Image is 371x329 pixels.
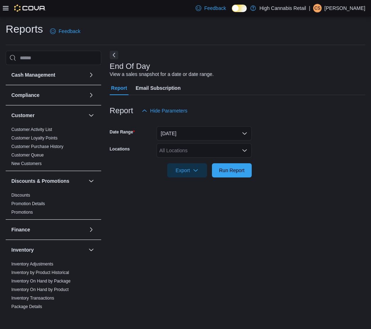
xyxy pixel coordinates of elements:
a: Package Details [11,304,42,309]
span: Customer Activity List [11,127,52,132]
span: CS [315,4,321,12]
label: Locations [110,146,130,152]
button: Customer [87,111,96,120]
button: Discounts & Promotions [87,177,96,185]
a: Customer Queue [11,153,44,158]
span: Customer Loyalty Points [11,135,58,141]
span: Package Details [11,304,42,309]
span: Feedback [204,5,226,12]
span: Inventory On Hand by Product [11,287,69,292]
a: Discounts [11,193,30,198]
button: Inventory [11,246,86,253]
h3: Discounts & Promotions [11,177,69,185]
span: Run Report [219,167,245,174]
a: Customer Activity List [11,127,52,132]
h3: Customer [11,112,34,119]
a: Inventory Transactions [11,296,54,301]
button: Discounts & Promotions [11,177,86,185]
p: [PERSON_NAME] [324,4,365,12]
span: Promotion Details [11,201,45,207]
div: View a sales snapshot for a date or date range. [110,71,214,78]
button: Compliance [87,91,96,99]
button: Inventory [87,246,96,254]
button: Compliance [11,92,86,99]
a: Inventory On Hand by Package [11,279,71,284]
h3: End Of Day [110,62,150,71]
button: Export [167,163,207,177]
button: Hide Parameters [139,104,190,118]
button: Open list of options [242,148,247,153]
span: New Customers [11,161,42,166]
a: Promotion Details [11,201,45,206]
a: Feedback [193,1,229,15]
span: Customer Queue [11,152,44,158]
a: Feedback [47,24,83,38]
span: Inventory Adjustments [11,261,53,267]
p: High Cannabis Retail [260,4,306,12]
div: Discounts & Promotions [6,191,101,219]
h3: Compliance [11,92,39,99]
span: Feedback [59,28,80,35]
button: Cash Management [11,71,86,78]
a: Inventory On Hand by Product [11,287,69,292]
a: Inventory Adjustments [11,262,53,267]
h3: Finance [11,226,30,233]
h3: Report [110,106,133,115]
button: [DATE] [157,126,252,141]
button: Finance [87,225,96,234]
span: Hide Parameters [150,107,187,114]
button: Cash Management [87,71,96,79]
span: Export [171,163,203,177]
h3: Cash Management [11,71,55,78]
div: Customer [6,125,101,171]
button: Finance [11,226,86,233]
span: Report [111,81,127,95]
h3: Inventory [11,246,34,253]
a: Customer Purchase History [11,144,64,149]
div: Carolyn Sherriffs [313,4,322,12]
a: Promotions [11,210,33,215]
h1: Reports [6,22,43,36]
span: Inventory by Product Historical [11,270,69,275]
a: New Customers [11,161,42,166]
img: Cova [14,5,46,12]
a: Inventory by Product Historical [11,270,69,275]
input: Dark Mode [232,5,247,12]
p: | [309,4,310,12]
button: Customer [11,112,86,119]
span: Customer Purchase History [11,144,64,149]
label: Date Range [110,129,135,135]
a: Customer Loyalty Points [11,136,58,141]
button: Run Report [212,163,252,177]
span: Email Subscription [136,81,181,95]
button: Next [110,51,118,59]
